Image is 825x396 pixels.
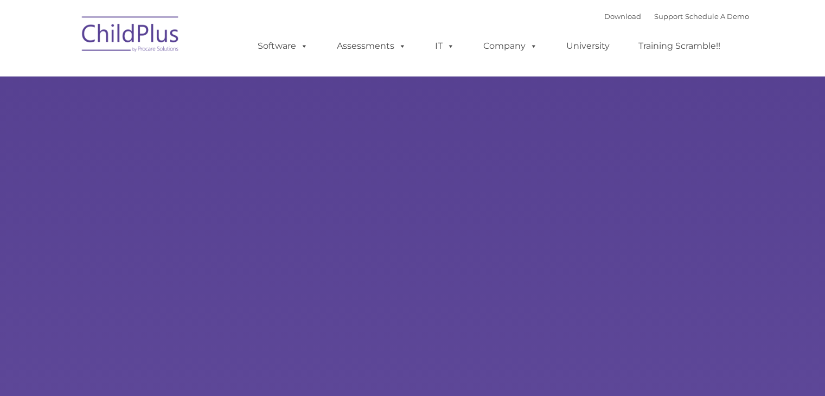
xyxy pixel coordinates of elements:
[472,35,548,57] a: Company
[628,35,731,57] a: Training Scramble!!
[654,12,683,21] a: Support
[604,12,641,21] a: Download
[247,35,319,57] a: Software
[76,9,185,63] img: ChildPlus by Procare Solutions
[604,12,749,21] font: |
[555,35,621,57] a: University
[326,35,417,57] a: Assessments
[685,12,749,21] a: Schedule A Demo
[424,35,465,57] a: IT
